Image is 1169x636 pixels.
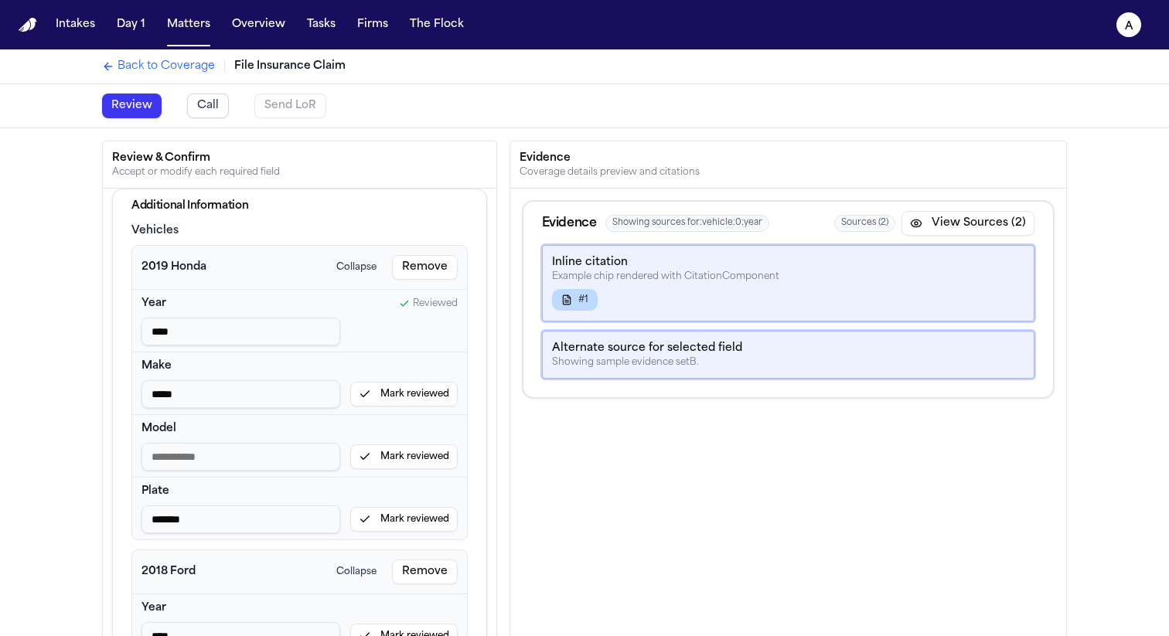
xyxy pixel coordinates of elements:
[132,478,467,539] div: Plate (required)
[413,298,458,310] span: Reviewed
[350,444,458,469] button: Mark Model reviewed
[392,255,458,280] button: Remove vehicle 1
[520,166,1057,179] div: Coverage details preview and citations
[131,223,468,239] div: Vehicles
[552,341,1024,356] div: Alternate source for selected field
[552,270,1024,283] div: Example chip rendered with CitationComponent
[141,443,340,471] input: Model input
[520,151,1057,166] div: Evidence
[141,600,166,616] span: Year
[49,11,101,39] button: Intakes
[102,94,162,118] button: Go to review step
[141,359,172,374] span: Make
[132,290,467,352] div: Year (required)
[141,296,166,311] span: Year
[301,11,342,39] button: Tasks
[112,166,487,179] div: Accept or modify each required field
[102,59,215,74] a: Back to Coverage
[350,382,458,406] button: Mark Make reviewed
[19,18,37,32] a: Home
[1125,21,1133,32] text: a
[118,59,215,74] span: Back to Coverage
[350,507,458,532] button: Mark Plate reviewed
[141,318,340,345] input: Year input
[141,380,340,408] input: Make input
[131,199,468,214] div: Additional Information
[187,94,229,118] button: Go to call step
[111,11,152,39] button: Day 1
[226,11,291,39] button: Overview
[132,415,467,477] div: Model (required)
[19,18,37,32] img: Finch Logo
[351,11,394,39] button: Firms
[552,289,598,311] button: #1
[112,151,487,166] div: Review & Confirm
[141,505,340,533] input: Plate input
[141,260,321,275] button: Highlight evidence for 2019 Honda
[605,215,769,233] span: Showing sources for: vehicle:0:year
[552,255,1024,270] div: Inline citation
[161,11,216,39] button: Matters
[392,559,458,584] button: Remove vehicle 2
[542,214,597,233] div: Evidence
[327,559,386,584] button: Collapse vehicle
[327,255,386,280] button: Collapse vehicle
[901,211,1034,236] button: View Sources (2)
[141,564,321,580] button: Highlight evidence for 2018 Ford
[552,356,1024,369] div: Showing sample evidence set B .
[834,215,895,233] span: Sources ( 2 )
[141,421,176,437] span: Model
[404,11,470,39] button: The Flock
[234,59,346,74] span: File Insurance Claim
[578,294,588,306] span: #1
[132,352,467,414] div: Make (required)
[141,484,169,499] span: Plate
